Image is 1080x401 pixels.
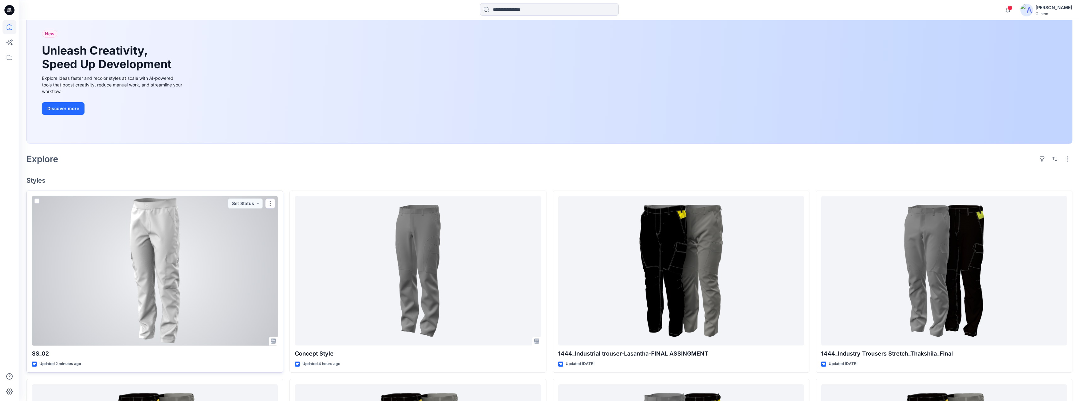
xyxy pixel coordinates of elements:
p: 1444_Industry Trousers Stretch_Thakshila_Final [821,349,1067,358]
h1: Unleash Creativity, Speed Up Development [42,44,174,71]
p: Updated 4 hours ago [302,361,340,367]
a: Discover more [42,102,184,115]
h4: Styles [26,177,1072,184]
a: SS_02 [32,196,278,346]
p: SS_02 [32,349,278,358]
a: 1444_Industrial trouser-Lasantha-FINAL ASSINGMENT [558,196,804,346]
img: avatar [1020,4,1033,16]
p: Updated 2 minutes ago [39,361,81,367]
a: Concept Style [295,196,541,346]
button: Discover more [42,102,85,115]
div: [PERSON_NAME] [1036,4,1072,11]
h2: Explore [26,154,58,164]
p: Updated [DATE] [829,361,857,367]
div: Explore ideas faster and recolor styles at scale with AI-powered tools that boost creativity, red... [42,75,184,95]
p: Concept Style [295,349,541,358]
span: 1 [1007,5,1013,10]
span: New [45,30,55,38]
div: Guston [1036,11,1072,16]
p: 1444_Industrial trouser-Lasantha-FINAL ASSINGMENT [558,349,804,358]
a: 1444_Industry Trousers Stretch_Thakshila_Final [821,196,1067,346]
p: Updated [DATE] [566,361,594,367]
